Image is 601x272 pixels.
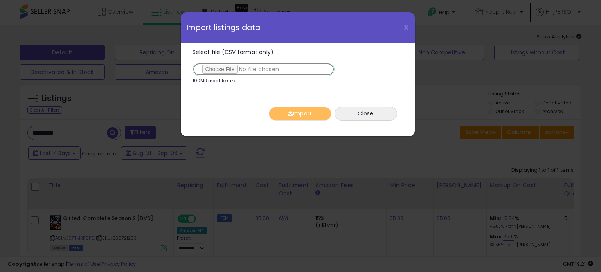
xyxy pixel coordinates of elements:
[187,24,261,31] span: Import listings data
[403,22,409,33] span: X
[193,79,237,83] p: 100MB max file size
[335,107,397,121] button: Close
[269,107,331,121] button: Import
[193,48,274,56] span: Select file (CSV format only)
